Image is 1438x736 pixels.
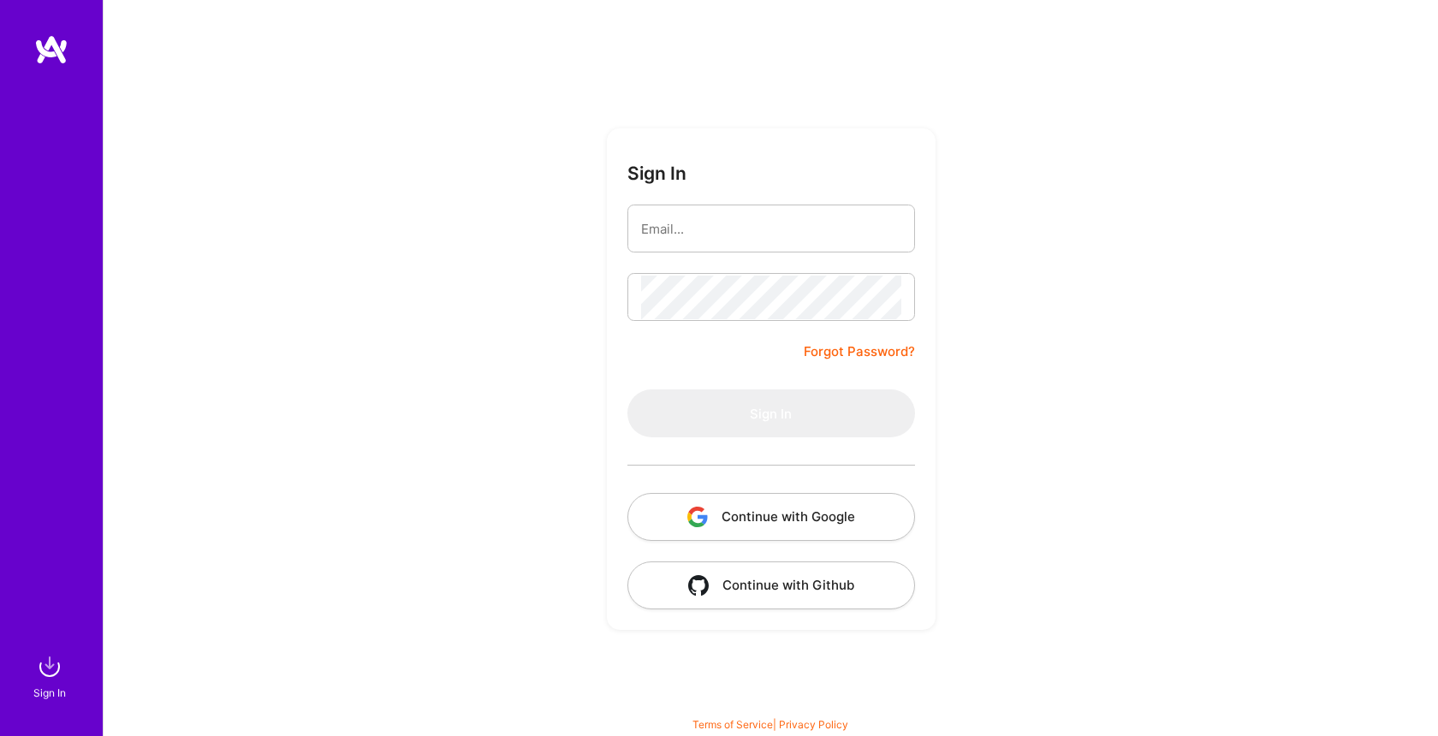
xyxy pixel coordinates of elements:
img: icon [688,575,709,596]
div: © 2025 ATeams Inc., All rights reserved. [103,685,1438,727]
input: Email... [641,207,901,251]
a: Privacy Policy [779,718,848,731]
button: Continue with Google [627,493,915,541]
h3: Sign In [627,163,686,184]
button: Sign In [627,389,915,437]
a: Forgot Password? [804,341,915,362]
img: sign in [33,650,67,684]
button: Continue with Github [627,561,915,609]
a: Terms of Service [692,718,773,731]
div: Sign In [33,684,66,702]
img: icon [687,507,708,527]
a: sign inSign In [36,650,67,702]
span: | [692,718,848,731]
img: logo [34,34,68,65]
